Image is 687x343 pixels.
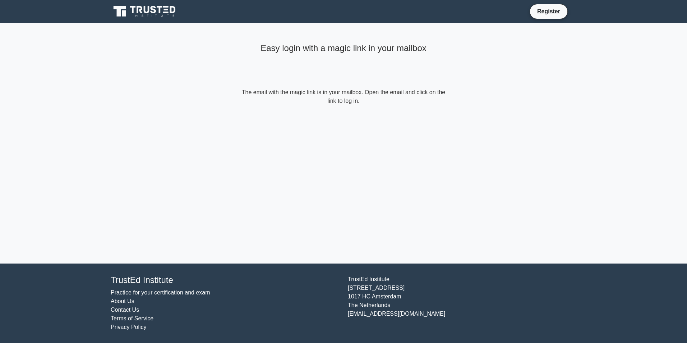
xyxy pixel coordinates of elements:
[533,7,564,16] a: Register
[111,307,139,313] a: Contact Us
[240,88,447,105] form: The email with the magic link is in your mailbox. Open the email and click on the link to log in.
[111,315,153,321] a: Terms of Service
[343,275,581,331] div: TrustEd Institute [STREET_ADDRESS] 1017 HC Amsterdam The Netherlands [EMAIL_ADDRESS][DOMAIN_NAME]
[111,275,339,285] h4: TrustEd Institute
[111,298,134,304] a: About Us
[111,289,210,296] a: Practice for your certification and exam
[240,43,447,54] h4: Easy login with a magic link in your mailbox
[111,324,147,330] a: Privacy Policy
